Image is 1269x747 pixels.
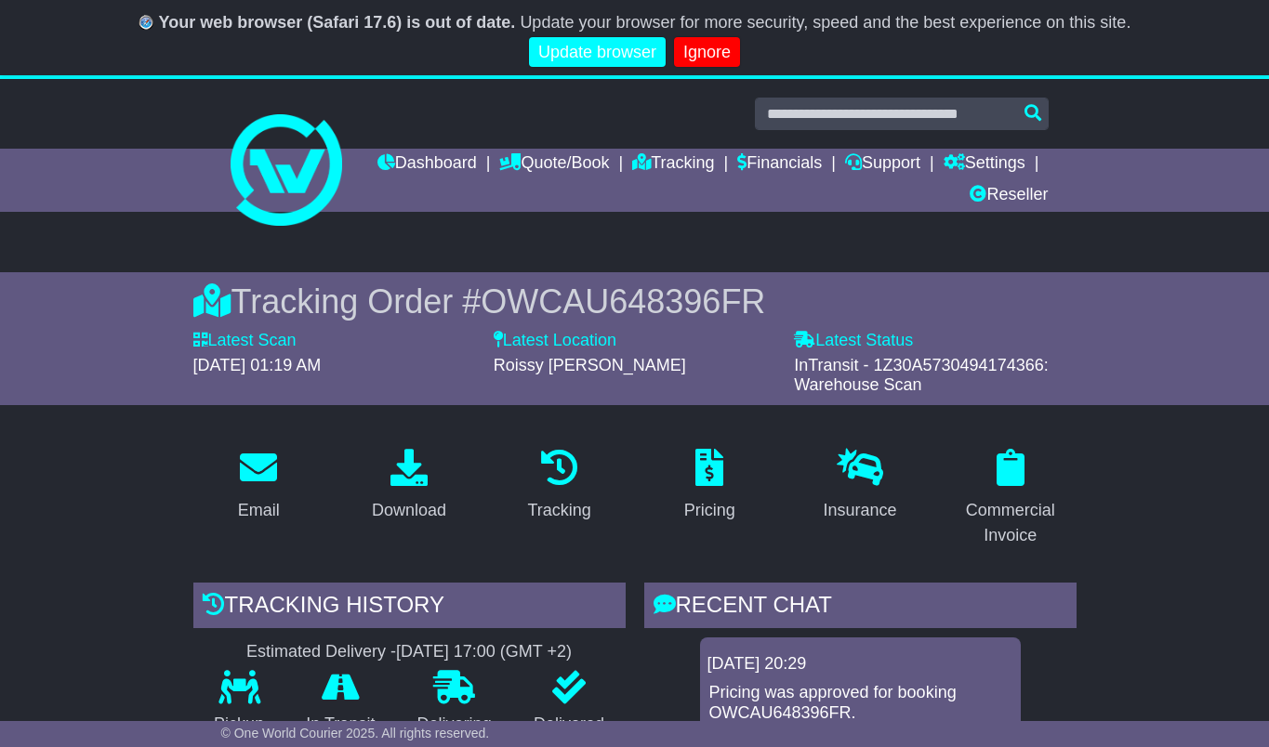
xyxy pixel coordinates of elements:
[377,149,477,180] a: Dashboard
[528,498,591,523] div: Tracking
[845,149,920,180] a: Support
[672,442,747,530] a: Pricing
[707,654,1013,675] div: [DATE] 20:29
[794,331,913,351] label: Latest Status
[221,726,490,740] span: © One World Courier 2025. All rights reserved.
[193,642,626,662] div: Estimated Delivery -
[512,714,625,735] p: Delivered
[193,583,626,633] div: Tracking history
[285,714,396,735] p: In Transit
[737,149,822,180] a: Financials
[970,180,1048,212] a: Reseller
[193,356,322,374] span: [DATE] 01:19 AM
[226,442,292,530] a: Email
[529,37,666,68] a: Update browser
[193,282,1077,321] div: Tracking Order #
[957,498,1064,548] div: Commercial Invoice
[494,331,616,351] label: Latest Location
[360,442,458,530] a: Download
[193,331,297,351] label: Latest Scan
[709,683,1011,723] p: Pricing was approved for booking OWCAU648396FR.
[811,442,908,530] a: Insurance
[481,282,765,321] span: OWCAU648396FR
[494,356,686,374] span: Roissy [PERSON_NAME]
[193,714,285,735] p: Pickup
[684,498,735,523] div: Pricing
[159,13,516,32] b: Your web browser (Safari 17.6) is out of date.
[644,583,1077,633] div: RECENT CHAT
[396,642,572,662] div: [DATE] 17:00 (GMT +2)
[520,13,1130,32] span: Update your browser for more security, speed and the best experience on this site.
[238,498,280,523] div: Email
[516,442,603,530] a: Tracking
[632,149,714,180] a: Tracking
[674,37,740,68] a: Ignore
[794,356,1049,395] span: InTransit - 1Z30A5730494174366: Warehouse Scan
[944,149,1025,180] a: Settings
[823,498,896,523] div: Insurance
[372,498,446,523] div: Download
[499,149,609,180] a: Quote/Book
[396,714,512,735] p: Delivering
[945,442,1077,555] a: Commercial Invoice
